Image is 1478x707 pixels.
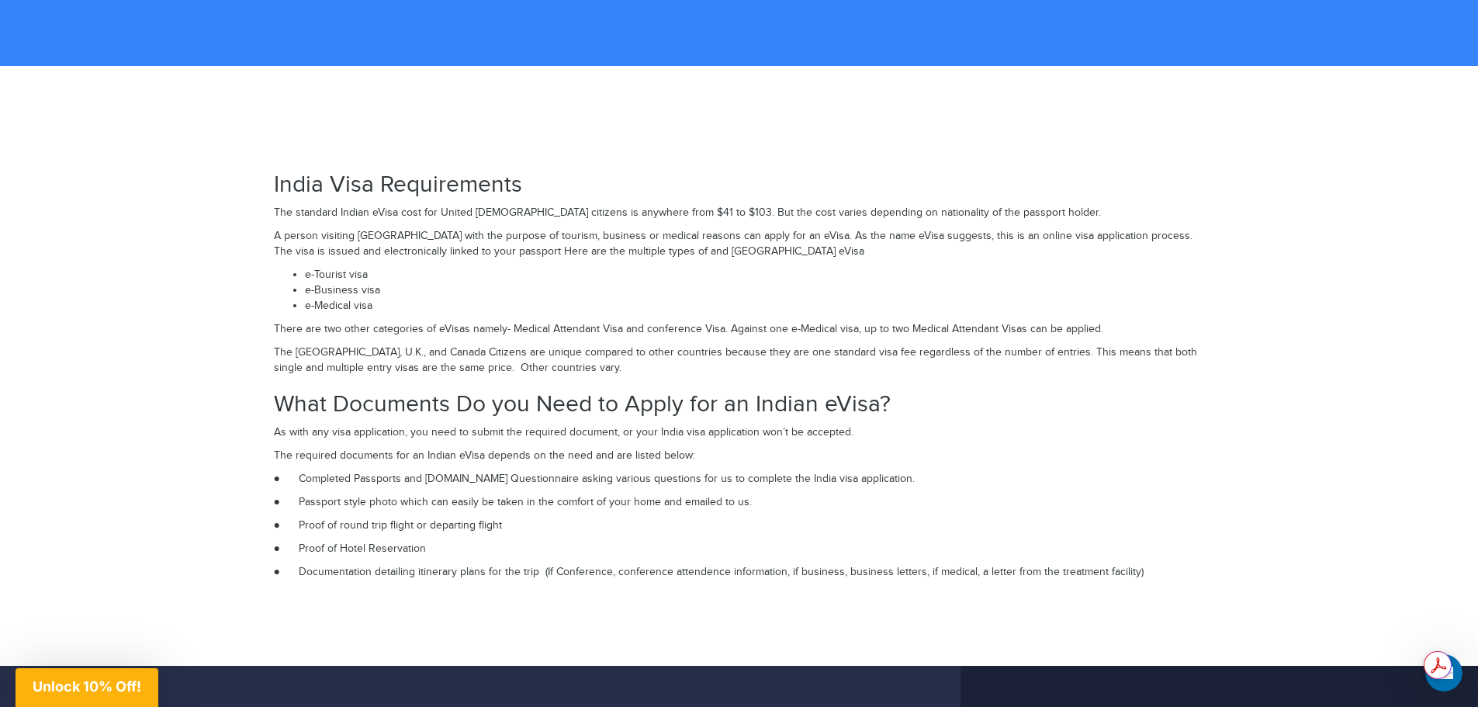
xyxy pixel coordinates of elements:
p: ● Proof of Hotel Reservation [274,542,1205,557]
p: The standard Indian eVisa cost for United [DEMOGRAPHIC_DATA] citizens is anywhere from $41 to $10... [274,206,1205,221]
li: e-Business visa [305,283,1205,299]
p: There are two other categories of eVisas namely- Medical Attendant Visa and conference Visa. Agai... [274,322,1205,338]
p: The [GEOGRAPHIC_DATA], U.K., and Canada Citizens are unique compared to other countries because t... [274,345,1205,376]
span: Unlock 10% Off! [33,678,141,695]
h2: What Documents Do you Need to Apply for an Indian eVisa? [274,392,1205,418]
div: Unlock 10% Off! [16,668,158,707]
p: A person visiting [GEOGRAPHIC_DATA] with the purpose of tourism, business or medical reasons can ... [274,229,1205,260]
p: ● Proof of round trip flight or departing flight [274,518,1205,534]
h2: India Visa Requirements [274,172,1205,198]
li: e-Tourist visa [305,268,1205,283]
p: ● Passport style photo which can easily be taken in the comfort of your home and emailed to us. [274,495,1205,511]
p: As with any visa application, you need to submit the required document, or your India visa applic... [274,425,1205,441]
p: The required documents for an Indian eVisa depends on the need and are listed below: [274,449,1205,464]
p: ● Completed Passports and [DOMAIN_NAME] Questionnaire asking various questions for us to complete... [274,472,1205,487]
p: ● Documentation detailing itinerary plans for the trip (If Conference, conference attendence info... [274,565,1205,581]
li: e-Medical visa [305,299,1205,314]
